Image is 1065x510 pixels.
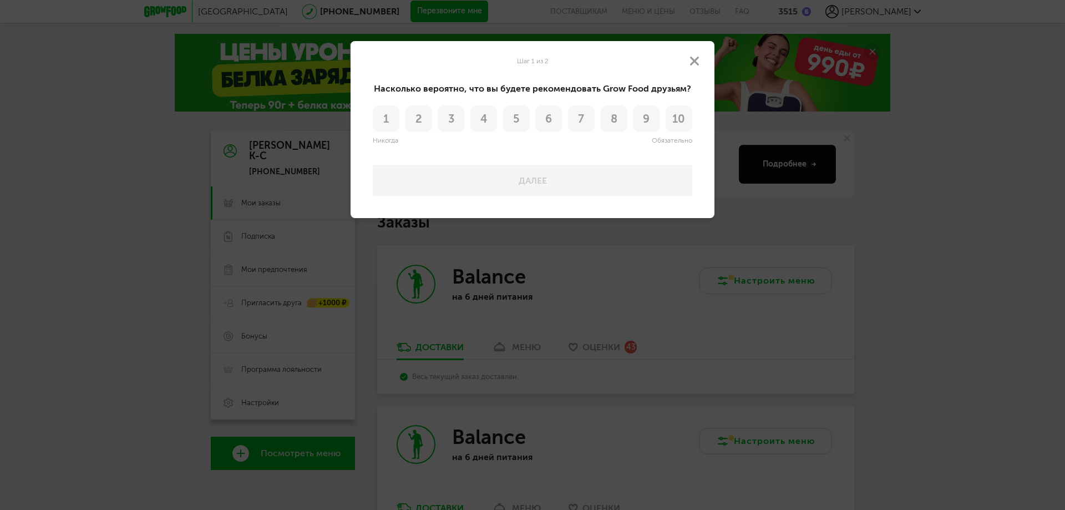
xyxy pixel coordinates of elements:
span: 1 [383,113,389,124]
span: 5 [513,113,519,124]
span: 7 [578,113,584,124]
button: 7 [568,105,595,132]
div: Насколько вероятно, что вы будете рекомендовать Grow Food друзьям? [373,83,692,94]
span: 6 [545,113,552,124]
button: 3 [438,105,464,132]
button: 2 [405,105,432,132]
span: 4 [480,113,487,124]
span: 3 [448,113,454,124]
span: Обязательно [652,137,692,145]
button: 9 [633,105,660,132]
button: 5 [503,105,530,132]
button: 1 [373,105,399,132]
span: 8 [611,113,617,124]
span: 9 [643,113,650,124]
button: Далее [373,165,692,196]
button: 8 [601,105,627,132]
button: 10 [666,105,692,132]
span: Никогда [373,137,398,145]
button: 4 [470,105,497,132]
span: 2 [415,113,422,124]
button: 6 [535,105,562,132]
div: Шаг 1 из 2 [351,57,714,65]
span: 10 [672,113,685,124]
